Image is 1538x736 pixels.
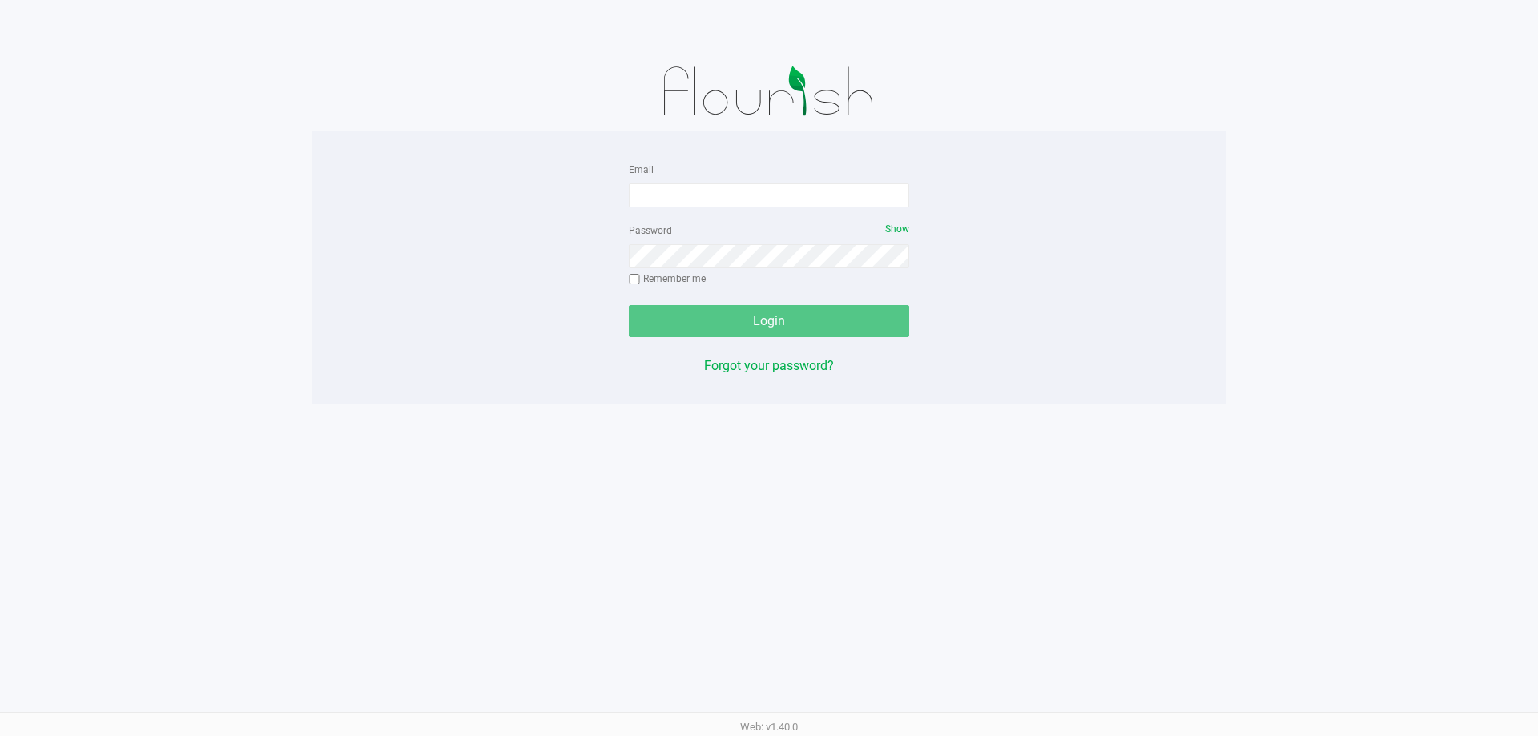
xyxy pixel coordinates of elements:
label: Password [629,223,672,238]
label: Remember me [629,271,706,286]
span: Web: v1.40.0 [740,721,798,733]
span: Show [885,223,909,235]
label: Email [629,163,654,177]
button: Forgot your password? [704,356,834,376]
input: Remember me [629,274,640,285]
